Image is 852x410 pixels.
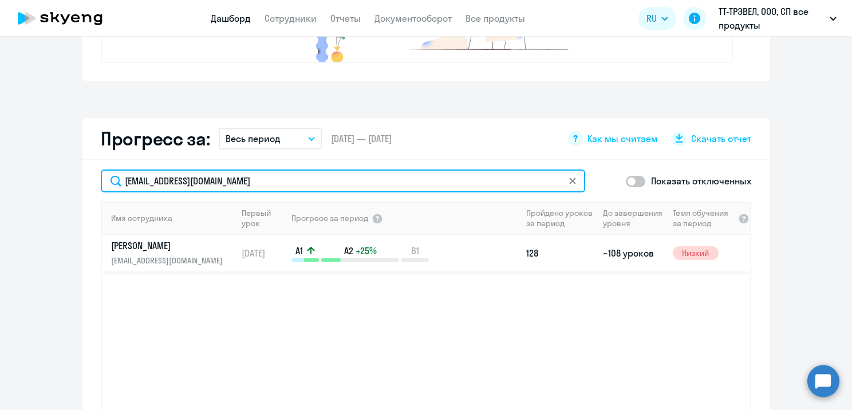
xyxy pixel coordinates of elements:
span: Низкий [673,246,719,260]
th: До завершения уровня [598,202,668,235]
span: Скачать отчет [691,132,751,145]
span: A2 [344,245,353,257]
span: B1 [411,245,419,257]
span: +25% [356,245,377,257]
button: Весь период [219,128,322,149]
th: Первый урок [237,202,290,235]
p: Показать отключенных [651,174,751,188]
span: Как мы считаем [587,132,658,145]
span: A1 [295,245,303,257]
a: Сотрудники [265,13,317,24]
button: ТТ-ТРЭВЕЛ, ООО, СП все продукты [713,5,842,32]
a: Дашборд [211,13,251,24]
span: RU [646,11,657,25]
th: Имя сотрудника [102,202,237,235]
a: [PERSON_NAME][EMAIL_ADDRESS][DOMAIN_NAME] [111,239,236,267]
a: Документооборот [374,13,452,24]
input: Поиск по имени, email, продукту или статусу [101,169,585,192]
h2: Прогресс за: [101,127,210,150]
p: [PERSON_NAME] [111,239,229,252]
td: 128 [522,235,598,271]
p: Весь период [226,132,281,145]
th: Пройдено уроков за период [522,202,598,235]
span: Темп обучения за период [673,208,735,228]
span: Прогресс за период [291,213,368,223]
a: Отчеты [330,13,361,24]
a: Все продукты [466,13,525,24]
p: [EMAIL_ADDRESS][DOMAIN_NAME] [111,254,229,267]
p: ТТ-ТРЭВЕЛ, ООО, СП все продукты [719,5,825,32]
td: ~108 уроков [598,235,668,271]
button: RU [638,7,676,30]
span: [DATE] — [DATE] [331,132,392,145]
td: [DATE] [237,235,290,271]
